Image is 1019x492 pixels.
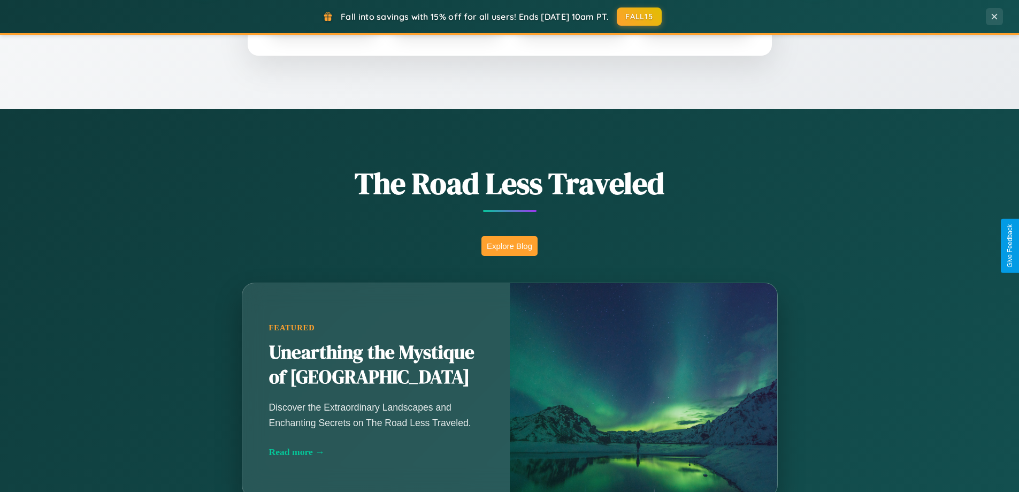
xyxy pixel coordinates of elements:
p: Discover the Extraordinary Landscapes and Enchanting Secrets on The Road Less Traveled. [269,400,483,430]
h1: The Road Less Traveled [189,163,831,204]
div: Featured [269,323,483,332]
div: Give Feedback [1006,224,1014,268]
button: FALL15 [617,7,662,26]
button: Explore Blog [481,236,538,256]
div: Read more → [269,446,483,458]
span: Fall into savings with 15% off for all users! Ends [DATE] 10am PT. [341,11,609,22]
h2: Unearthing the Mystique of [GEOGRAPHIC_DATA] [269,340,483,390]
